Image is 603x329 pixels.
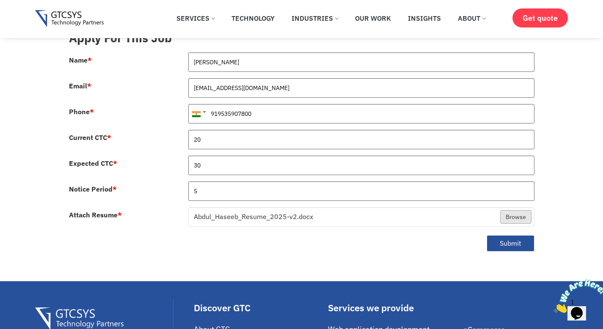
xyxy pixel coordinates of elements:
[512,8,568,27] a: Get quote
[69,57,92,63] label: Name
[523,14,558,22] span: Get quote
[349,9,397,27] a: Our Work
[285,9,344,27] a: Industries
[402,9,447,27] a: Insights
[452,9,492,27] a: About
[69,186,117,192] label: Notice Period
[69,134,111,141] label: Current CTC
[69,211,122,218] label: Attach Resume
[487,235,534,252] button: Submit
[225,9,281,27] a: Technology
[3,3,56,37] img: Chat attention grabber
[69,108,94,115] label: Phone
[35,10,104,27] img: Gtcsys logo
[69,31,534,45] h3: Apply For This Job
[170,9,221,27] a: Services
[194,303,324,313] div: Discover GTC
[69,160,117,167] label: Expected CTC
[69,82,91,89] label: Email
[551,276,603,316] iframe: chat widget
[189,104,208,123] div: India (भारत): +91
[188,104,534,123] input: 081234 56789
[328,303,459,313] div: Services we provide
[3,3,7,11] span: 1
